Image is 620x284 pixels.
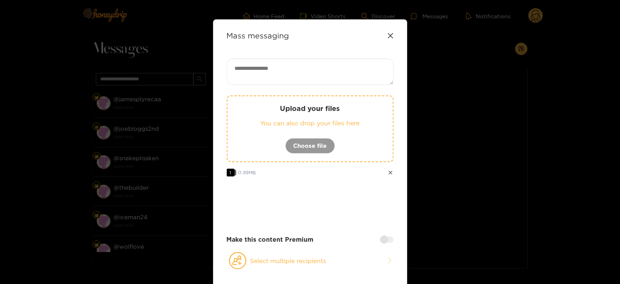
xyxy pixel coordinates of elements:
strong: Make this content Premium [227,235,314,244]
button: Select multiple recipients [227,252,394,270]
strong: Mass messaging [227,31,289,40]
button: Choose file [285,138,335,154]
span: 1 [227,169,234,177]
p: Upload your files [243,104,377,113]
span: 0.39 MB [238,170,256,175]
p: You can also drop your files here [243,119,377,128]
